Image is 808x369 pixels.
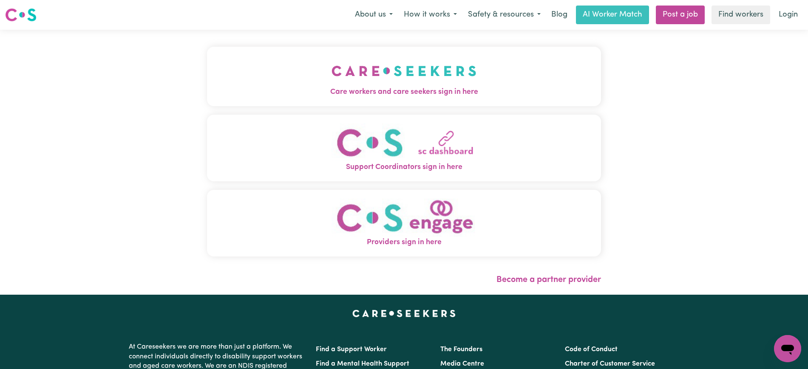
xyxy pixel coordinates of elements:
a: Careseekers logo [5,5,37,25]
span: Care workers and care seekers sign in here [207,87,601,98]
span: Providers sign in here [207,237,601,248]
a: Become a partner provider [496,276,601,284]
button: About us [349,6,398,24]
button: How it works [398,6,462,24]
span: Support Coordinators sign in here [207,162,601,173]
button: Care workers and care seekers sign in here [207,47,601,106]
a: Post a job [656,6,705,24]
a: Login [774,6,803,24]
a: Careseekers home page [352,310,456,317]
a: Charter of Customer Service [565,361,655,367]
img: Careseekers logo [5,7,37,23]
button: Support Coordinators sign in here [207,115,601,181]
a: AI Worker Match [576,6,649,24]
a: The Founders [440,346,482,353]
a: Find workers [712,6,770,24]
a: Code of Conduct [565,346,618,353]
iframe: Button to launch messaging window [774,335,801,362]
a: Blog [546,6,573,24]
button: Safety & resources [462,6,546,24]
a: Media Centre [440,361,484,367]
button: Providers sign in here [207,190,601,256]
a: Find a Support Worker [316,346,387,353]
